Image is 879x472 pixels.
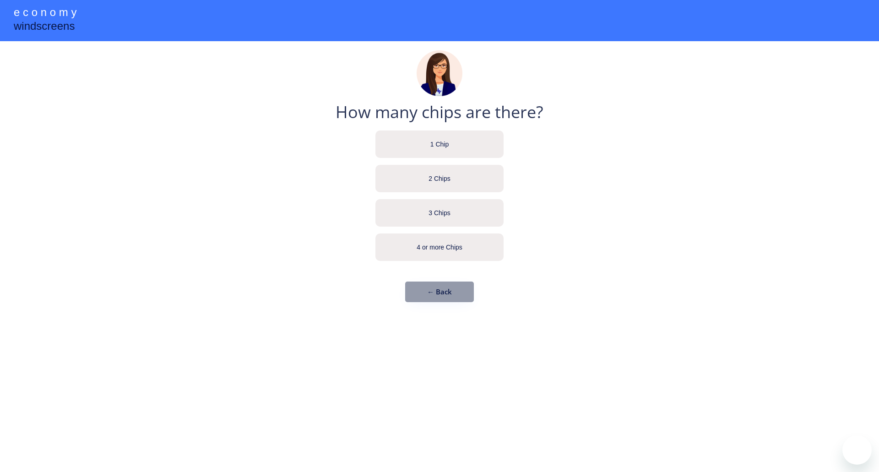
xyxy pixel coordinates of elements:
[842,435,872,465] iframe: Button to launch messaging window
[14,18,75,36] div: windscreens
[336,101,543,124] div: How many chips are there?
[412,243,467,252] div: 4 or more Chips
[14,5,76,22] div: e c o n o m y
[405,282,474,302] button: ← Back
[412,140,467,149] div: 1 Chip
[412,209,467,218] div: 3 Chips
[412,174,467,184] div: 2 Chips
[417,50,462,96] img: madeline.png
